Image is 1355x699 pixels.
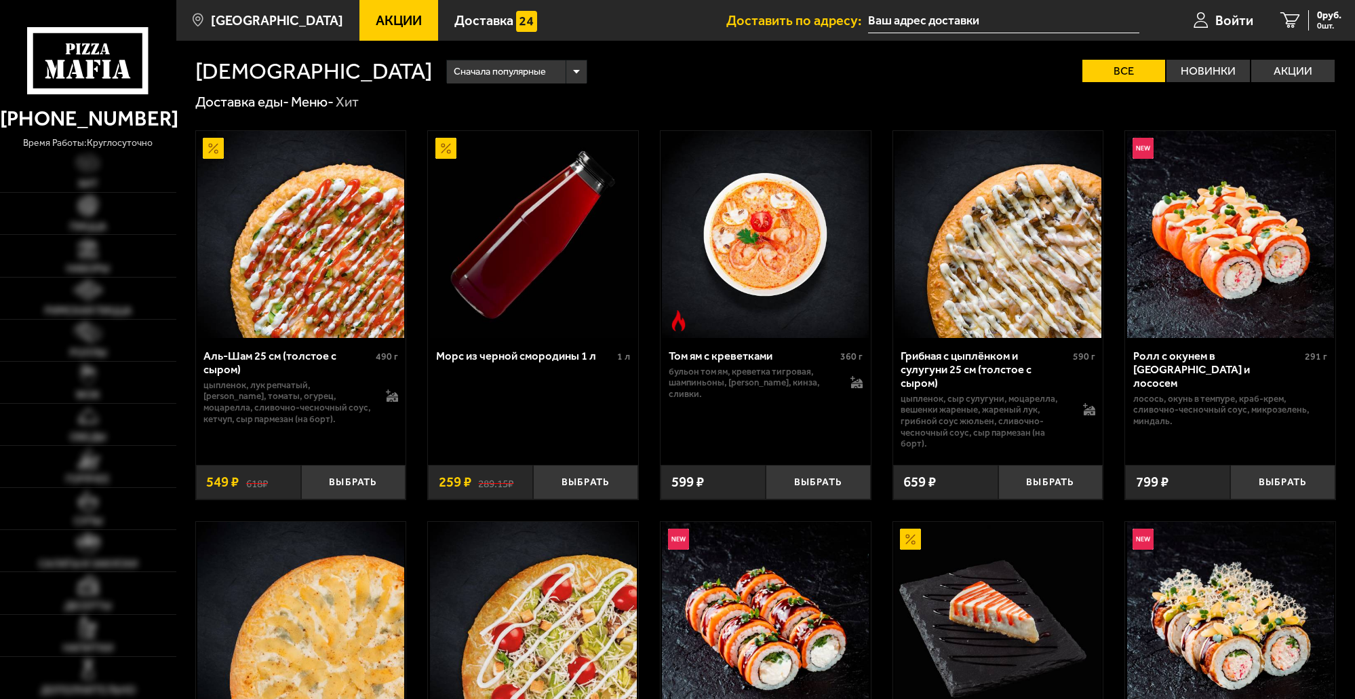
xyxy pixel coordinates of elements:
img: Аль-Шам 25 см (толстое с сыром) [197,131,404,338]
img: Акционный [435,138,456,159]
span: 1 л [617,351,630,362]
img: Новинка [1133,529,1154,550]
span: 291 г [1305,351,1327,362]
span: Обеды [70,432,106,442]
div: Морс из черной смородины 1 л [436,349,614,362]
label: Новинки [1166,60,1250,82]
span: 360 г [840,351,863,362]
div: Аль-Шам 25 см (толстое с сыром) [203,349,372,376]
span: Дополнительно [41,685,136,696]
a: НовинкаРолл с окунем в темпуре и лососем [1125,131,1335,338]
span: 659 ₽ [903,475,936,489]
h1: [DEMOGRAPHIC_DATA] [195,60,432,82]
span: 0 шт. [1317,22,1341,30]
span: Войти [1215,14,1253,27]
div: Грибная с цыплёнком и сулугуни 25 см (толстое с сыром) [901,349,1069,390]
button: Выбрать [766,465,871,499]
span: Пицца [70,222,106,232]
a: Грибная с цыплёнком и сулугуни 25 см (толстое с сыром) [893,131,1103,338]
img: Морс из черной смородины 1 л [430,131,637,338]
span: Супы [74,516,102,527]
span: 599 ₽ [671,475,704,489]
span: Десерты [64,601,111,611]
s: 289.15 ₽ [478,475,513,489]
img: 15daf4d41897b9f0e9f617042186c801.svg [516,11,537,32]
span: 490 г [376,351,398,362]
a: Меню- [291,94,334,110]
span: 549 ₽ [206,475,239,489]
span: Доставка [454,14,513,27]
img: Грибная с цыплёнком и сулугуни 25 см (толстое с сыром) [895,131,1101,338]
a: Острое блюдоТом ям с креветками [661,131,870,338]
span: Роллы [70,348,106,358]
a: Доставка еды- [195,94,289,110]
img: Острое блюдо [668,310,689,331]
span: WOK [76,390,100,400]
span: 590 г [1073,351,1095,362]
span: Салаты и закуски [39,559,138,569]
span: Сначала популярные [454,58,546,86]
div: Хит [336,93,359,111]
span: Римская пицца [45,306,132,316]
button: Выбрать [301,465,406,499]
p: цыпленок, сыр сулугуни, моцарелла, вешенки жареные, жареный лук, грибной соус Жюльен, сливочно-че... [901,393,1069,449]
img: Новинка [668,529,689,550]
a: АкционныйМорс из черной смородины 1 л [428,131,637,338]
img: Акционный [203,138,224,159]
s: 618 ₽ [246,475,268,489]
img: Новинка [1133,138,1154,159]
button: Выбрать [1230,465,1335,499]
button: Выбрать [998,465,1103,499]
span: Наборы [66,264,109,274]
div: Том ям с креветками [669,349,838,362]
span: 259 ₽ [439,475,471,489]
img: Том ям с креветками [662,131,869,338]
div: Ролл с окунем в [GEOGRAPHIC_DATA] и лососем [1133,349,1302,390]
span: Акции [376,14,422,27]
p: бульон том ям, креветка тигровая, шампиньоны, [PERSON_NAME], кинза, сливки. [669,366,837,400]
input: Ваш адрес доставки [868,8,1139,33]
span: Доставить по адресу: [726,14,868,27]
span: 0 руб. [1317,10,1341,20]
p: цыпленок, лук репчатый, [PERSON_NAME], томаты, огурец, моцарелла, сливочно-чесночный соус, кетчуп... [203,379,372,425]
button: Выбрать [533,465,638,499]
span: Северный проспект, 26к1 [868,8,1139,33]
img: Ролл с окунем в темпуре и лососем [1127,131,1334,338]
span: Хит [78,179,98,189]
span: [GEOGRAPHIC_DATA] [211,14,343,27]
label: Акции [1251,60,1335,82]
span: Горячее [66,474,110,485]
a: АкционныйАль-Шам 25 см (толстое с сыром) [196,131,406,338]
span: 799 ₽ [1136,475,1169,489]
span: Напитки [63,643,113,654]
img: Акционный [900,529,921,550]
p: лосось, окунь в темпуре, краб-крем, сливочно-чесночный соус, микрозелень, миндаль. [1133,393,1328,427]
label: Все [1082,60,1166,82]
